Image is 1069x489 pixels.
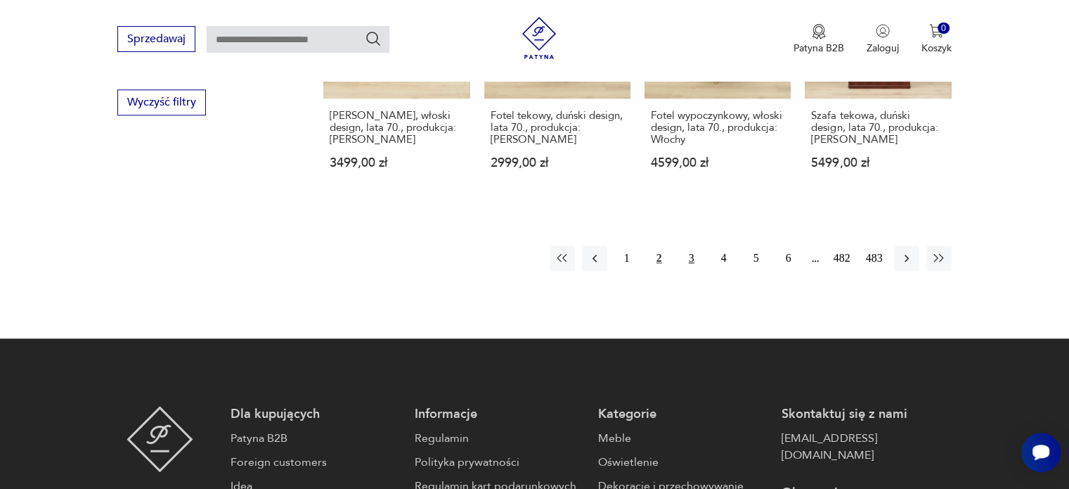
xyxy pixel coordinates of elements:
[776,246,801,271] button: 6
[491,110,624,146] h3: Fotel tekowy, duński design, lata 70., produkcja: [PERSON_NAME]
[598,406,767,423] p: Kategorie
[231,430,400,447] a: Patyna B2B
[598,454,767,471] a: Oświetlenie
[793,42,844,55] p: Patyna B2B
[651,110,784,146] h3: Fotel wypoczynkowy, włoski design, lata 70., produkcja: Włochy
[330,110,463,146] h3: [PERSON_NAME], włoski design, lata 70., produkcja: [PERSON_NAME]
[231,406,400,423] p: Dla kupujących
[491,157,624,169] p: 2999,00 zł
[812,24,826,39] img: Ikona medalu
[867,42,899,55] p: Zaloguj
[793,24,844,55] button: Patyna B2B
[415,454,584,471] a: Polityka prywatności
[744,246,769,271] button: 5
[231,454,400,471] a: Foreign customers
[1021,433,1061,472] iframe: Smartsupp widget button
[679,246,704,271] button: 3
[811,157,945,169] p: 5499,00 zł
[117,89,206,115] button: Wyczyść filtry
[614,246,640,271] button: 1
[811,110,945,146] h3: Szafa tekowa, duński design, lata 70., produkcja: [PERSON_NAME]
[651,157,784,169] p: 4599,00 zł
[862,246,887,271] button: 483
[117,26,195,52] button: Sprzedawaj
[867,24,899,55] button: Zaloguj
[647,246,672,271] button: 2
[921,24,952,55] button: 0Koszyk
[929,24,943,38] img: Ikona koszyka
[415,430,584,447] a: Regulamin
[829,246,855,271] button: 482
[127,406,193,472] img: Patyna - sklep z meblami i dekoracjami vintage
[415,406,584,423] p: Informacje
[711,246,737,271] button: 4
[518,17,560,59] img: Patyna - sklep z meblami i dekoracjami vintage
[793,24,844,55] a: Ikona medaluPatyna B2B
[330,157,463,169] p: 3499,00 zł
[921,42,952,55] p: Koszyk
[938,23,950,34] div: 0
[365,30,382,47] button: Szukaj
[117,35,195,45] a: Sprzedawaj
[782,406,951,423] p: Skontaktuj się z nami
[876,24,890,38] img: Ikonka użytkownika
[598,430,767,447] a: Meble
[782,430,951,464] a: [EMAIL_ADDRESS][DOMAIN_NAME]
